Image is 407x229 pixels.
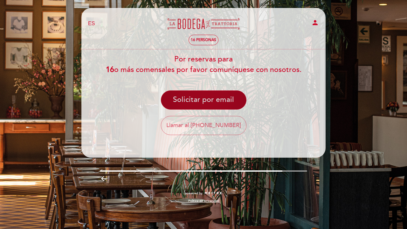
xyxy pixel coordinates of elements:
[311,19,319,26] i: person
[191,38,216,42] span: 16 personas
[81,54,326,75] div: Por reservas para o más comensales por favor comuníquese con nosotros.
[164,15,243,32] a: La Bodega de la Trattoria - Primavera
[185,191,203,196] span: powered by
[161,116,246,135] button: Llamar al [PHONE_NUMBER]
[188,199,219,203] a: Política de privacidad
[100,175,107,182] i: arrow_backward
[185,191,222,196] a: powered by
[161,90,246,110] button: Solicitar por email
[106,65,114,74] b: 16
[311,19,319,29] button: person
[204,192,222,195] img: MEITRE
